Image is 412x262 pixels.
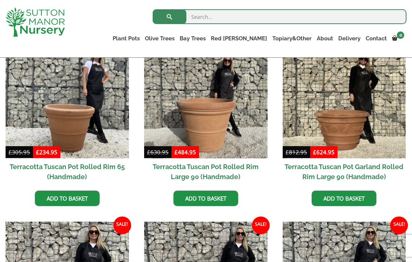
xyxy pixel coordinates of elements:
[389,33,406,44] a: 0
[270,33,314,44] a: Topiary&Other
[144,158,268,185] h2: Terracotta Tuscan Pot Rolled Rim Large 90 (Handmade)
[110,33,142,44] a: Plant Pots
[283,158,406,185] h2: Terracotta Tuscan Pot Garland Rolled Rim Large 90 (Handmade)
[312,191,376,206] a: Add to basket: “Terracotta Tuscan Pot Garland Rolled Rim Large 90 (Handmade)”
[252,216,270,234] span: Sale!
[35,191,100,206] a: Add to basket: “Terracotta Tuscan Pot Rolled Rim 65 (Handmade)”
[9,148,30,156] bdi: 305.95
[144,35,268,158] img: Terracotta Tuscan Pot Rolled Rim Large 90 (Handmade)
[177,33,208,44] a: Bay Trees
[313,148,335,156] bdi: 624.95
[36,148,39,156] span: £
[36,148,57,156] bdi: 234.95
[6,7,65,37] img: logo
[147,148,150,156] span: £
[397,31,404,39] span: 0
[9,148,12,156] span: £
[175,148,178,156] span: £
[314,33,336,44] a: About
[147,148,169,156] bdi: 630.95
[153,9,406,24] input: Search...
[6,158,129,185] h2: Terracotta Tuscan Pot Rolled Rim 65 (Handmade)
[283,35,406,158] img: Terracotta Tuscan Pot Garland Rolled Rim Large 90 (Handmade)
[363,33,389,44] a: Contact
[390,216,408,234] span: Sale!
[313,148,316,156] span: £
[113,216,131,234] span: Sale!
[6,35,129,158] img: Terracotta Tuscan Pot Rolled Rim 65 (Handmade)
[175,148,196,156] bdi: 484.95
[208,33,270,44] a: Red [PERSON_NAME]
[142,33,177,44] a: Olive Trees
[286,148,307,156] bdi: 812.95
[6,35,129,185] a: Sale! Terracotta Tuscan Pot Rolled Rim 65 (Handmade)
[144,35,268,185] a: Sale! Terracotta Tuscan Pot Rolled Rim Large 90 (Handmade)
[283,35,406,185] a: Sale! Terracotta Tuscan Pot Garland Rolled Rim Large 90 (Handmade)
[173,191,238,206] a: Add to basket: “Terracotta Tuscan Pot Rolled Rim Large 90 (Handmade)”
[286,148,289,156] span: £
[336,33,363,44] a: Delivery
